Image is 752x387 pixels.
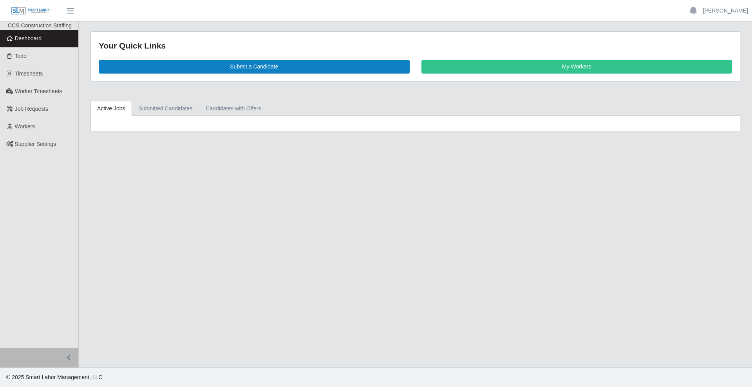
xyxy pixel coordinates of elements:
span: Todo [15,53,27,59]
a: Submit a Candidate [99,60,410,74]
div: Your Quick Links [99,40,732,52]
a: Submitted Candidates [132,101,199,116]
a: [PERSON_NAME] [703,7,748,15]
a: Candidates with Offers [199,101,268,116]
a: Active Jobs [90,101,132,116]
a: My Workers [421,60,732,74]
span: Timesheets [15,70,43,77]
img: SLM Logo [11,7,50,15]
span: © 2025 Smart Labor Management, LLC [6,374,102,380]
span: Worker Timesheets [15,88,62,94]
span: CCS Construction Staffing [8,22,72,29]
span: Supplier Settings [15,141,56,147]
span: Workers [15,123,35,130]
span: Dashboard [15,35,42,41]
span: Job Requests [15,106,49,112]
